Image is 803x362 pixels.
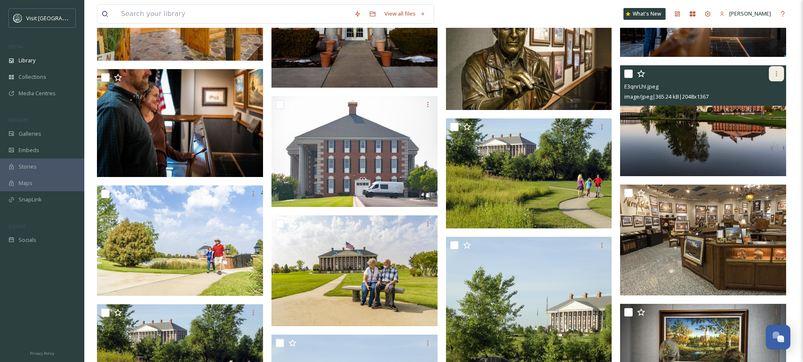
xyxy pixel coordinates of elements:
img: DSC07454.jpg [271,215,438,326]
span: image/jpeg | 365.24 kB | 2048 x 1367 [624,93,709,100]
a: [PERSON_NAME] [715,5,775,22]
a: View all files [380,5,430,22]
span: Socials [19,236,36,244]
button: Open Chat [766,325,790,349]
img: watertown-convention-and-visitors-bureau.jpg [13,14,22,22]
span: Stories [19,163,37,171]
span: SOCIALS [8,223,25,229]
span: Privacy Policy [30,351,54,356]
a: Privacy Policy [30,348,54,358]
img: E3qnrLhI.jpeg [620,65,786,176]
span: E3qnrLhI.jpeg [624,83,658,90]
span: SnapLink [19,196,42,204]
span: WIDGETS [8,117,28,123]
span: [PERSON_NAME] [729,10,771,17]
span: Maps [19,179,32,187]
img: RedlinArtCenter00055.jpg [446,118,612,229]
span: MEDIA [8,43,23,50]
a: What's New [623,8,666,20]
img: 20240220_Watertown-Redlin Art Center-ByronBanasiak-20.jpg [97,69,263,177]
span: Galleries [19,130,41,138]
span: Visit [GEOGRAPHIC_DATA] [26,14,91,22]
img: DSC07395.jpg [97,185,263,296]
span: Collections [19,73,46,81]
img: Copy of RedlinArtCenter00063.jpg [620,185,786,295]
input: Search your library [117,5,350,23]
span: Media Centres [19,89,56,97]
span: Embeds [19,146,39,154]
img: DSC_9453-605Magazine.jpg [271,96,438,207]
span: Library [19,56,35,64]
